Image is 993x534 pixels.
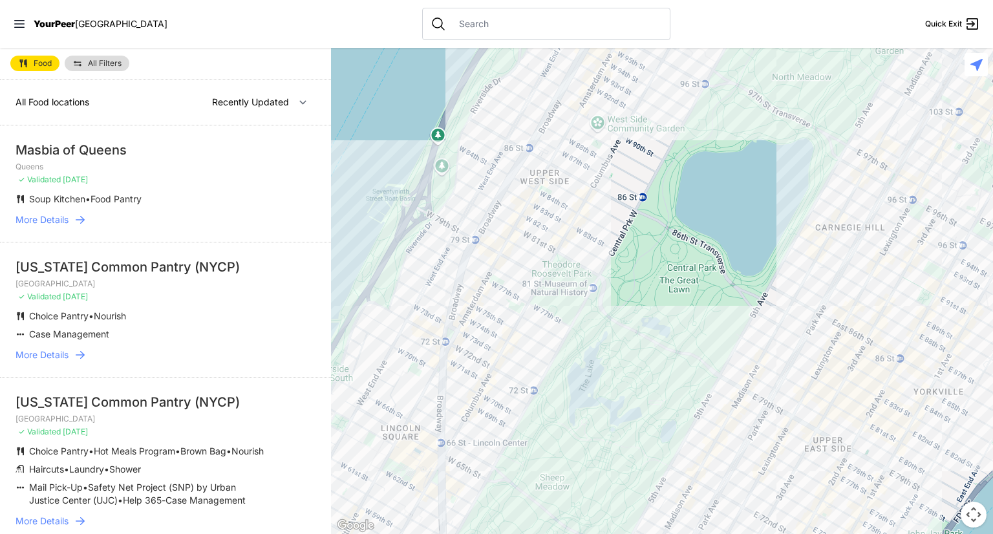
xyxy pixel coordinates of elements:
[89,310,94,321] span: •
[334,517,377,534] img: Google
[16,393,315,411] div: [US_STATE] Common Pantry (NYCP)
[29,482,83,493] span: Mail Pick-Up
[16,141,315,159] div: Masbia of Queens
[16,348,69,361] span: More Details
[16,279,315,289] p: [GEOGRAPHIC_DATA]
[63,292,88,301] span: [DATE]
[18,292,61,301] span: ✓ Validated
[10,56,59,71] a: Food
[29,193,85,204] span: Soup Kitchen
[961,502,987,528] button: Map camera controls
[925,19,962,29] span: Quick Exit
[16,414,315,424] p: [GEOGRAPHIC_DATA]
[34,59,52,67] span: Food
[16,515,69,528] span: More Details
[69,464,104,475] span: Laundry
[104,464,109,475] span: •
[88,59,122,67] span: All Filters
[334,517,377,534] a: Open this area in Google Maps (opens a new window)
[118,495,123,506] span: •
[94,445,175,456] span: Hot Meals Program
[226,445,231,456] span: •
[29,310,89,321] span: Choice Pantry
[91,193,142,204] span: Food Pantry
[925,16,980,32] a: Quick Exit
[175,445,180,456] span: •
[16,96,89,107] span: All Food locations
[16,258,315,276] div: [US_STATE] Common Pantry (NYCP)
[65,56,129,71] a: All Filters
[89,445,94,456] span: •
[16,213,315,226] a: More Details
[18,175,61,184] span: ✓ Validated
[231,445,264,456] span: Nourish
[29,445,89,456] span: Choice Pantry
[16,515,315,528] a: More Details
[29,482,236,506] span: Safety Net Project (SNP) by Urban Justice Center (UJC)
[16,348,315,361] a: More Details
[29,464,64,475] span: Haircuts
[109,464,141,475] span: Shower
[75,18,167,29] span: [GEOGRAPHIC_DATA]
[29,328,109,339] span: Case Management
[123,495,246,506] span: Help 365-Case Management
[180,445,226,456] span: Brown Bag
[18,427,61,436] span: ✓ Validated
[451,17,662,30] input: Search
[94,310,126,321] span: Nourish
[64,464,69,475] span: •
[85,193,91,204] span: •
[63,427,88,436] span: [DATE]
[16,162,315,172] p: Queens
[16,213,69,226] span: More Details
[34,18,75,29] span: YourPeer
[34,20,167,28] a: YourPeer[GEOGRAPHIC_DATA]
[63,175,88,184] span: [DATE]
[83,482,88,493] span: •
